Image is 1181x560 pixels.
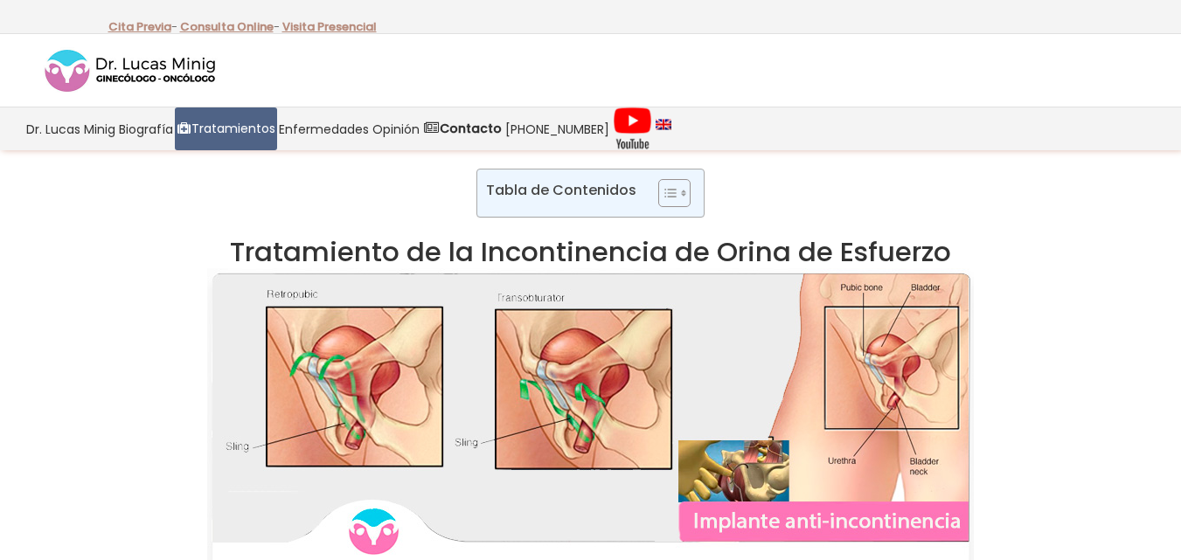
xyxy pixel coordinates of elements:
[24,107,117,150] a: Dr. Lucas Minig
[504,107,611,150] a: [PHONE_NUMBER]
[180,18,274,35] a: Consulta Online
[108,16,177,38] p: -
[26,119,115,139] span: Dr. Lucas Minig
[440,120,502,137] strong: Contacto
[372,119,420,139] span: Opinión
[180,16,280,38] p: -
[279,119,369,139] span: Enfermedades
[656,119,671,129] img: language english
[611,107,654,150] a: Videos Youtube Ginecología
[421,107,504,150] a: Contacto
[117,107,175,150] a: Biografía
[175,107,277,150] a: Tratamientos
[282,18,377,35] a: Visita Presencial
[191,119,275,139] span: Tratamientos
[119,119,173,139] span: Biografía
[613,107,652,150] img: Videos Youtube Ginecología
[654,107,673,150] a: language english
[371,107,421,150] a: Opinión
[505,119,609,139] span: [PHONE_NUMBER]
[645,178,686,208] a: Toggle Table of Content
[486,180,636,200] p: Tabla de Contenidos
[66,235,1115,268] h1: Tratamiento de la Incontinencia de Orina de Esfuerzo
[277,107,371,150] a: Enfermedades
[108,18,171,35] a: Cita Previa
